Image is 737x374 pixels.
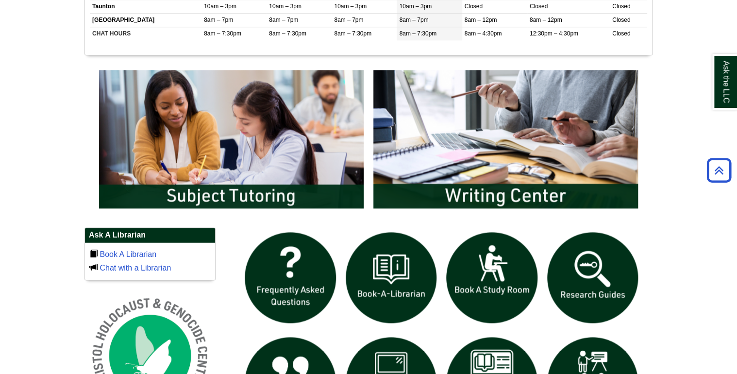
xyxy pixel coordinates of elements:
[441,227,542,328] img: book a study room icon links to book a study room web page
[334,17,363,23] span: 8am – 7pm
[269,3,301,10] span: 10am – 3pm
[94,65,643,217] div: slideshow
[612,3,630,10] span: Closed
[269,30,306,37] span: 8am – 7:30pm
[85,228,215,243] h2: Ask A Librarian
[204,30,241,37] span: 8am – 7:30pm
[465,30,502,37] span: 8am – 4:30pm
[90,13,201,27] td: [GEOGRAPHIC_DATA]
[703,164,735,177] a: Back to Top
[100,250,156,258] a: Book A Librarian
[334,3,367,10] span: 10am – 3pm
[530,30,578,37] span: 12:30pm – 4:30pm
[240,227,341,328] img: frequently asked questions
[612,17,630,23] span: Closed
[465,3,483,10] span: Closed
[204,3,236,10] span: 10am – 3pm
[204,17,233,23] span: 8am – 7pm
[542,227,643,328] img: Research Guides icon links to research guides web page
[94,65,368,213] img: Subject Tutoring Information
[612,30,630,37] span: Closed
[100,264,171,272] a: Chat with a Librarian
[334,30,371,37] span: 8am – 7:30pm
[269,17,298,23] span: 8am – 7pm
[465,17,497,23] span: 8am – 12pm
[368,65,643,213] img: Writing Center Information
[341,227,442,328] img: Book a Librarian icon links to book a librarian web page
[530,17,562,23] span: 8am – 12pm
[90,27,201,41] td: CHAT HOURS
[399,3,432,10] span: 10am – 3pm
[399,30,436,37] span: 8am – 7:30pm
[530,3,548,10] span: Closed
[399,17,428,23] span: 8am – 7pm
